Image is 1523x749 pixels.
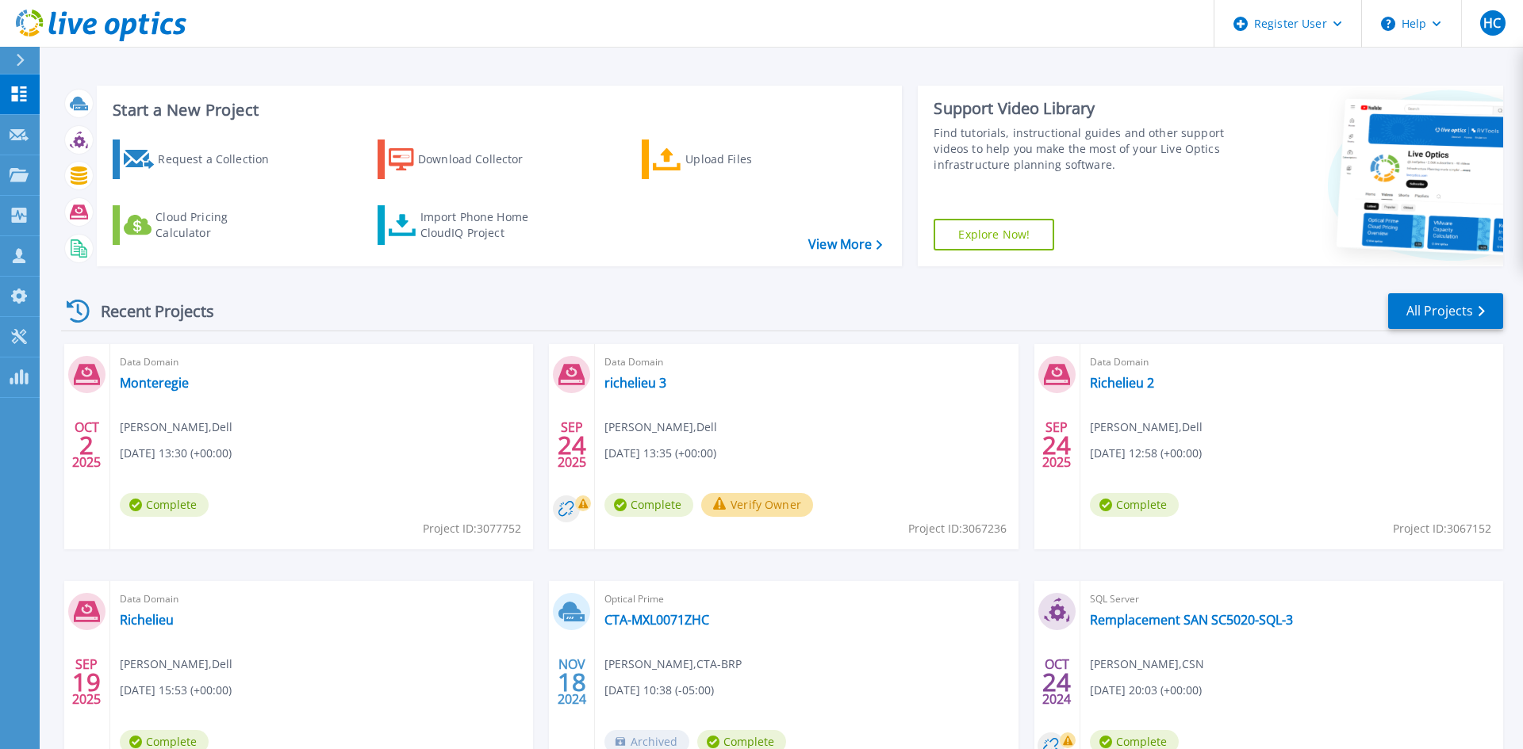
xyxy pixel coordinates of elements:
div: SEP 2025 [1042,416,1072,474]
a: Remplacement SAN SC5020-SQL-3 [1090,612,1293,628]
a: Request a Collection [113,139,290,179]
div: NOV 2024 [557,653,587,711]
span: Complete [120,493,209,517]
div: Request a Collection [158,143,285,175]
div: OCT 2024 [1042,653,1072,711]
span: [DATE] 13:30 (+00:00) [120,445,232,462]
a: View More [808,237,882,252]
a: Monteregie [120,375,189,391]
a: Richelieu 2 [1090,375,1154,391]
div: Cloud Pricing Calculator [155,209,282,241]
span: Project ID: 3077752 [423,520,521,537]
span: [DATE] 10:38 (-05:00) [604,682,714,699]
span: [PERSON_NAME] , CTA-BRP [604,655,742,673]
span: Optical Prime [604,590,1008,608]
div: Download Collector [418,143,545,175]
a: All Projects [1388,293,1503,329]
span: [DATE] 12:58 (+00:00) [1090,445,1202,462]
a: Explore Now! [934,219,1054,250]
span: Project ID: 3067152 [1393,520,1491,537]
span: [DATE] 15:53 (+00:00) [120,682,232,699]
div: Import Phone Home CloudIQ Project [420,209,544,241]
div: SEP 2025 [71,653,102,711]
span: [PERSON_NAME] , Dell [120,655,232,673]
h3: Start a New Project [113,101,882,119]
a: Cloud Pricing Calculator [113,205,290,245]
span: Data Domain [604,353,1008,371]
span: SQL Server [1090,590,1494,608]
div: Support Video Library [934,98,1232,119]
span: [PERSON_NAME] , CSN [1090,655,1204,673]
span: 19 [72,675,101,689]
a: CTA-MXL0071ZHC [604,612,709,628]
div: SEP 2025 [557,416,587,474]
span: 18 [558,675,586,689]
span: [DATE] 13:35 (+00:00) [604,445,716,462]
div: Recent Projects [61,292,236,331]
a: Richelieu [120,612,174,628]
span: [PERSON_NAME] , Dell [120,418,232,436]
a: Download Collector [378,139,554,179]
span: [DATE] 20:03 (+00:00) [1090,682,1202,699]
button: Verify Owner [701,493,813,517]
span: Complete [604,493,693,517]
span: 24 [558,438,586,452]
span: 2 [79,438,94,452]
a: Upload Files [642,139,819,179]
span: 24 [1042,438,1071,452]
div: Find tutorials, instructional guides and other support videos to help you make the most of your L... [934,125,1232,173]
span: Data Domain [120,590,524,608]
span: Data Domain [120,353,524,371]
span: Complete [1090,493,1179,517]
span: Data Domain [1090,353,1494,371]
span: Project ID: 3067236 [908,520,1007,537]
span: [PERSON_NAME] , Dell [1090,418,1203,436]
div: Upload Files [685,143,812,175]
span: [PERSON_NAME] , Dell [604,418,717,436]
span: HC [1483,17,1501,29]
a: richelieu 3 [604,375,666,391]
div: OCT 2025 [71,416,102,474]
span: 24 [1042,675,1071,689]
